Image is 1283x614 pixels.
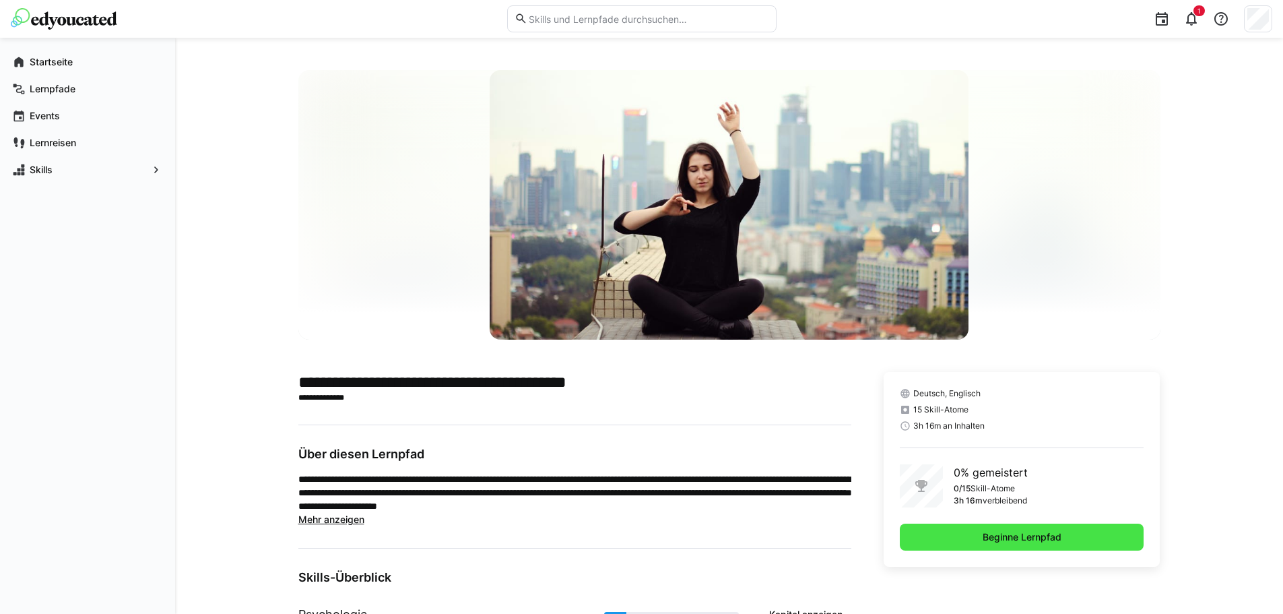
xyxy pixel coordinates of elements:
[971,483,1015,494] p: Skill-Atome
[298,447,851,462] h3: Über diesen Lernpfad
[981,530,1063,544] span: Beginne Lernpfad
[954,464,1028,481] p: 0% gemeistert
[298,570,851,585] h3: Skills-Überblick
[913,421,985,431] span: 3h 16m an Inhalten
[900,524,1144,551] button: Beginne Lernpfad
[1197,7,1201,15] span: 1
[527,13,768,25] input: Skills und Lernpfade durchsuchen…
[913,388,981,399] span: Deutsch, Englisch
[983,495,1027,506] p: verbleibend
[913,404,968,415] span: 15 Skill-Atome
[298,514,364,525] span: Mehr anzeigen
[954,483,971,494] p: 0/15
[954,495,983,506] p: 3h 16m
